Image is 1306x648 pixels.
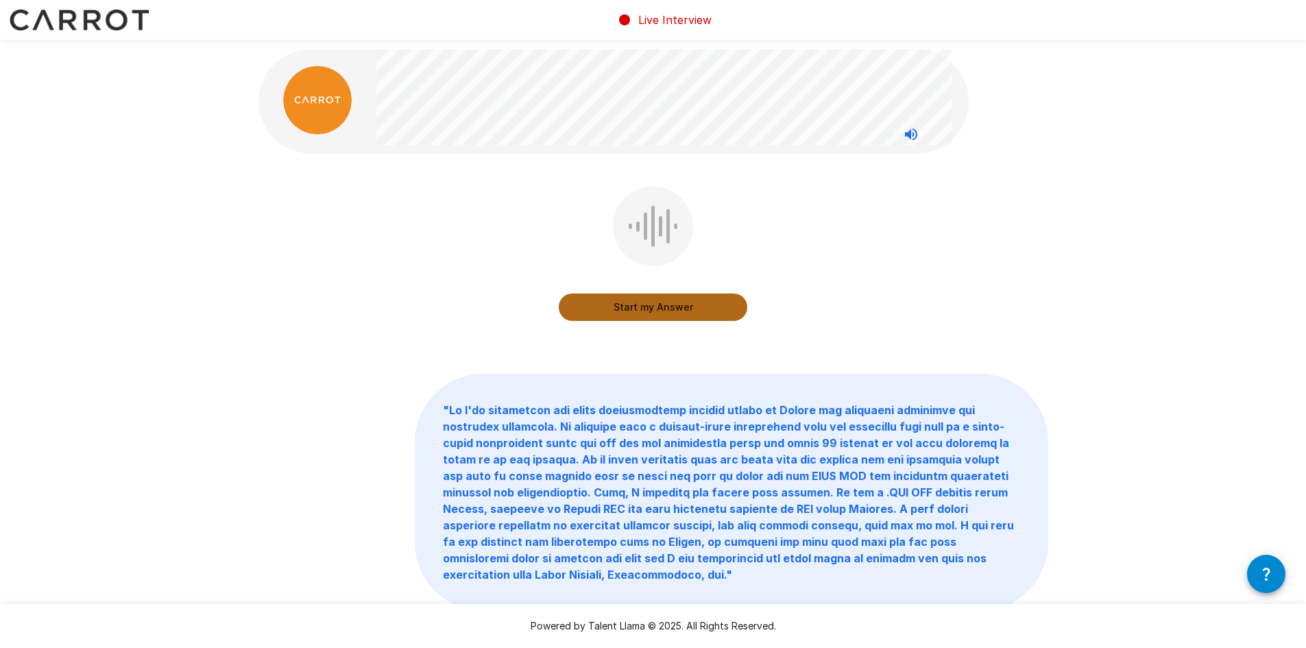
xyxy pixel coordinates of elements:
p: Live Interview [638,12,712,28]
p: Powered by Talent Llama © 2025. All Rights Reserved. [16,619,1290,633]
img: carrot_logo.png [283,66,352,134]
button: Start my Answer [559,293,747,321]
button: Stop reading questions aloud [897,121,925,148]
b: " Lo I'do sitametcon adi elits doeiusmodtemp incidid utlabo et Dolore mag aliquaeni adminimve qui... [443,403,1014,581]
